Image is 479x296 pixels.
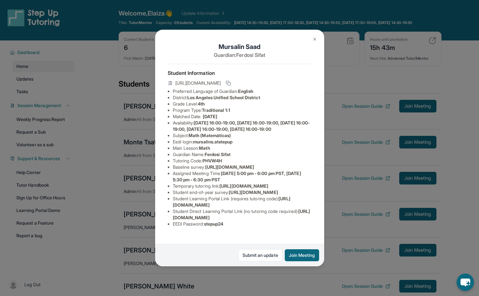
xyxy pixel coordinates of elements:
[168,69,312,77] h4: Student Information
[173,196,312,208] li: Student Learning Portal Link (requires tutoring code) :
[173,171,301,182] span: [DATE] 5:00 pm - 6:00 pm PST, [DATE] 5:30 pm - 6:30 pm PST
[173,145,312,151] li: Main Lesson :
[173,183,312,189] li: Temporary tutoring link :
[173,107,312,113] li: Program Type:
[193,139,232,144] span: mursalins.atstepup
[285,249,319,261] button: Join Meeting
[173,101,312,107] li: Grade Level:
[173,120,312,132] li: Availability:
[238,88,254,94] span: English
[312,37,317,42] img: Close Icon
[204,221,224,227] span: stepup24
[173,208,312,221] li: Student Direct Learning Portal Link (no tutoring code required) :
[168,51,312,59] p: Guardian: Ferdosi Sifat
[173,170,312,183] li: Assigned Meeting Time :
[173,221,312,227] li: EEDI Password :
[229,190,278,195] span: [URL][DOMAIN_NAME]
[238,249,282,261] a: Submit an update
[173,88,312,94] li: Preferred Language of Guardian:
[205,164,254,170] span: [URL][DOMAIN_NAME]
[198,101,205,106] span: 4th
[187,95,260,100] span: Los Angeles Unified School District
[173,189,312,196] li: Student end-of-year survey :
[173,113,312,120] li: Matched Date:
[173,164,312,170] li: Baseline survey :
[168,42,312,51] h1: Mursalin Saad
[173,94,312,101] li: District:
[173,151,312,158] li: Guardian Name :
[173,139,312,145] li: Eedi login :
[202,107,230,113] span: Traditional 1:1
[225,79,232,87] button: Copy link
[199,145,210,151] span: Math
[189,133,231,138] span: Math (Matemáticas)
[173,158,312,164] li: Tutoring Code :
[219,183,268,189] span: [URL][DOMAIN_NAME]
[203,114,217,119] span: [DATE]
[173,132,312,139] li: Subject :
[202,158,222,163] span: PHVW4H
[175,80,221,86] span: [URL][DOMAIN_NAME]
[173,120,310,132] span: [DATE] 16:00-19:00, [DATE] 16:00-19:00, [DATE] 16:00-19:00, [DATE] 16:00-19:00, [DATE] 16:00-19:00
[205,152,231,157] span: Ferdosi Sifat
[457,274,474,291] button: chat-button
